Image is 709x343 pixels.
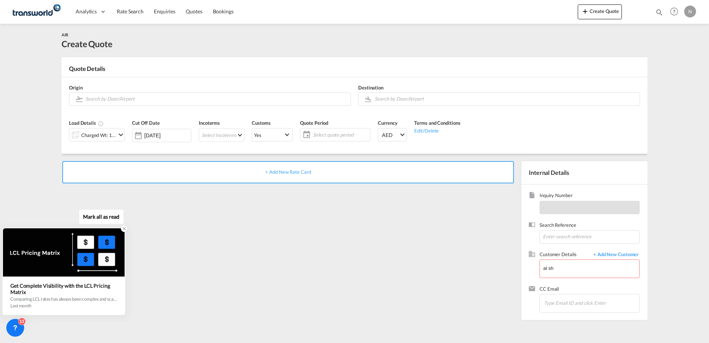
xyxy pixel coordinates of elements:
md-icon: icon-plus 400-fg [581,7,590,16]
md-icon: Chargeable Weight [98,121,104,127]
div: Create Quote [62,38,112,50]
span: Incoterms [199,120,220,126]
span: Origin [69,85,82,91]
div: Charged Wt: 1.00 KGicon-chevron-down [69,128,125,141]
span: Select quote period [313,131,368,138]
div: Help [668,5,684,19]
span: Bookings [213,8,234,14]
span: Enquiries [154,8,175,14]
span: + Add New Customer [590,251,640,259]
div: N [684,6,696,17]
div: Charged Wt: 1.00 KG [81,130,116,140]
span: Customer Details [540,251,590,259]
div: Edit/Delete [414,127,460,134]
md-icon: icon-magnify [655,8,663,16]
span: Currency [378,120,397,126]
button: icon-plus 400-fgCreate Quote [578,4,622,19]
md-select: Select Currency: د.إ AEDUnited Arab Emirates Dirham [378,128,407,141]
span: Search Reference [540,222,640,230]
div: Quote Details [62,65,647,76]
span: Select quote period [311,130,370,140]
md-select: Select Customs: Yes [252,128,293,141]
input: Enter search reference [540,230,640,244]
md-icon: icon-chevron-down [116,130,125,139]
span: - [543,205,545,210]
div: + Add New Rate Card [62,161,514,183]
input: Search by Door/Airport [375,92,636,105]
md-icon: icon-calendar [300,130,309,139]
input: Search by Door/Airport [85,92,347,105]
input: Chips input. [544,295,618,311]
span: Cut Off Date [132,120,160,126]
span: Customs [252,120,270,126]
input: Select [144,133,191,138]
div: Yes [254,132,261,138]
span: Destination [358,85,383,91]
span: + Add New Rate Card [265,169,311,175]
div: Internal Details [521,161,647,184]
span: Rate Search [117,8,144,14]
md-select: Select Incoterms [199,128,244,142]
input: Enter Customer Details [543,260,639,277]
span: AED [382,131,399,139]
span: Quotes [186,8,202,14]
span: Inquiry Number [540,192,640,200]
span: Analytics [76,8,97,15]
span: Help [668,5,680,18]
span: Load Details [69,120,104,126]
span: CC Email [540,285,640,294]
span: Terms and Conditions [414,120,460,126]
span: Quote Period [300,120,328,126]
md-chips-wrap: Chips container. Enter the text area, then type text, and press enter to add a chip. [543,294,639,311]
img: f753ae806dec11f0841701cdfdf085c0.png [11,3,61,20]
div: icon-magnify [655,8,663,19]
span: AIR [62,32,68,37]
